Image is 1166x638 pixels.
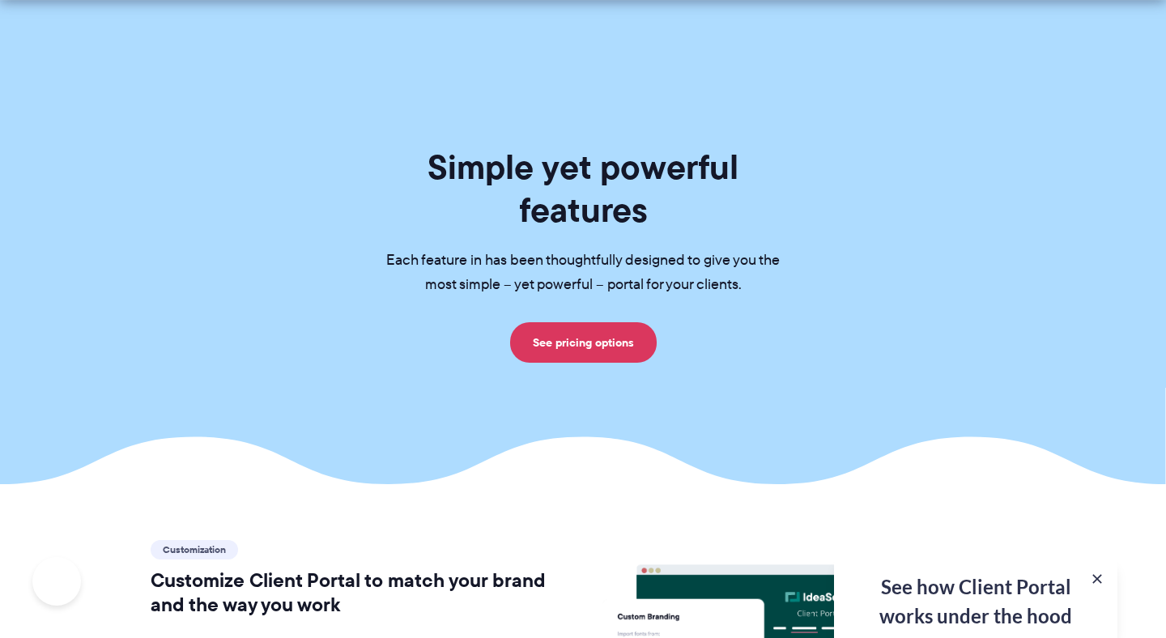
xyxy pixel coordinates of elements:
p: Each feature in has been thoughtfully designed to give you the most simple – yet powerful – porta... [360,249,806,297]
a: See pricing options [510,322,657,363]
h2: Customize Client Portal to match your brand and the way you work [151,568,560,617]
span: Customization [151,540,238,559]
iframe: Toggle Customer Support [32,557,81,606]
h1: Simple yet powerful features [360,146,806,232]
